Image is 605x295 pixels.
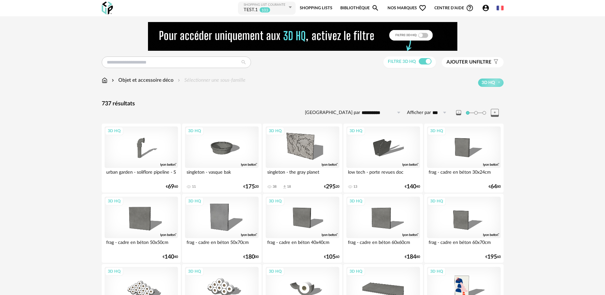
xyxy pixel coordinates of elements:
[102,2,113,15] img: OXP
[263,194,342,263] a: 3D HQ frag - cadre en béton 40x40cm €10560
[266,197,284,205] div: 3D HQ
[165,255,174,259] span: 140
[273,185,277,189] div: 38
[244,3,287,7] div: Shopping List courante
[102,77,107,84] img: svg+xml;base64,PHN2ZyB3aWR0aD0iMTYiIGhlaWdodD0iMTciIHZpZXdCb3g9IjAgMCAxNiAxNyIgZmlsbD0ibm9uZSIgeG...
[166,185,178,189] div: € 60
[482,4,492,12] span: Account Circle icon
[487,255,497,259] span: 195
[347,127,365,135] div: 3D HQ
[405,185,420,189] div: € 40
[324,255,339,259] div: € 60
[497,4,504,11] img: fr
[185,238,258,251] div: frag - cadre en béton 50x70cm
[466,4,474,12] span: Help Circle Outline icon
[287,185,291,189] div: 18
[192,185,196,189] div: 11
[266,238,339,251] div: frag - cadre en béton 40x40cm
[163,255,178,259] div: € 40
[305,110,360,116] label: [GEOGRAPHIC_DATA] par
[282,185,287,189] span: Download icon
[419,4,426,12] span: Heart Outline icon
[353,185,357,189] div: 13
[372,4,379,12] span: Magnify icon
[407,185,416,189] span: 140
[489,185,501,189] div: € 80
[259,7,270,13] sup: 103
[185,127,204,135] div: 3D HQ
[266,127,284,135] div: 3D HQ
[102,100,504,108] div: 737 résultats
[387,1,426,15] span: Nos marques
[102,194,181,263] a: 3D HQ frag - cadre en béton 50x50cm €14040
[185,168,258,181] div: singleton - vasque bak
[346,238,420,251] div: frag - cadre en béton 60x60cm
[266,168,339,181] div: singleton - the gray planet
[446,59,491,65] span: filtre
[491,59,499,65] span: Filter icon
[424,124,503,193] a: 3D HQ frag - cadre en béton 30x24cm €6480
[343,124,423,193] a: 3D HQ low tech - porte revues doc 13 €14040
[405,255,420,259] div: € 80
[427,267,446,276] div: 3D HQ
[326,185,336,189] span: 295
[482,4,490,12] span: Account Circle icon
[185,267,204,276] div: 3D HQ
[102,124,181,193] a: 3D HQ urban garden - soliflore pipeline - S €6960
[245,255,255,259] span: 180
[105,197,123,205] div: 3D HQ
[148,22,457,51] img: NEW%20NEW%20HQ%20NEW_V1.gif
[407,255,416,259] span: 184
[346,168,420,181] div: low tech - porte revues doc
[424,194,503,263] a: 3D HQ frag - cadre en béton 60x70cm €19560
[343,194,423,263] a: 3D HQ frag - cadre en béton 60x60cm €18480
[482,80,495,86] span: 3D HQ
[347,267,365,276] div: 3D HQ
[105,168,178,181] div: urban garden - soliflore pipeline - S
[110,77,173,84] div: Objet et accessoire déco
[340,1,379,15] a: BibliothèqueMagnify icon
[266,267,284,276] div: 3D HQ
[347,197,365,205] div: 3D HQ
[105,267,123,276] div: 3D HQ
[105,238,178,251] div: frag - cadre en béton 50x50cm
[105,127,123,135] div: 3D HQ
[427,168,500,181] div: frag - cadre en béton 30x24cm
[182,194,261,263] a: 3D HQ frag - cadre en béton 50x70cm €18000
[326,255,336,259] span: 105
[388,59,416,64] span: Filtre 3D HQ
[110,77,115,84] img: svg+xml;base64,PHN2ZyB3aWR0aD0iMTYiIGhlaWdodD0iMTYiIHZpZXdCb3g9IjAgMCAxNiAxNiIgZmlsbD0ibm9uZSIgeG...
[491,185,497,189] span: 64
[427,127,446,135] div: 3D HQ
[243,185,259,189] div: € 20
[434,4,474,12] span: Centre d'aideHelp Circle Outline icon
[168,185,174,189] span: 69
[446,60,476,64] span: Ajouter un
[427,197,446,205] div: 3D HQ
[300,1,332,15] a: Shopping Lists
[185,197,204,205] div: 3D HQ
[407,110,431,116] label: Afficher par
[324,185,339,189] div: € 20
[182,124,261,193] a: 3D HQ singleton - vasque bak 11 €17520
[245,185,255,189] span: 175
[485,255,501,259] div: € 60
[244,7,258,13] div: TEST.1
[243,255,259,259] div: € 00
[263,124,342,193] a: 3D HQ singleton - the gray planet 38 Download icon 18 €29520
[442,57,504,67] button: Ajouter unfiltre Filter icon
[427,238,500,251] div: frag - cadre en béton 60x70cm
